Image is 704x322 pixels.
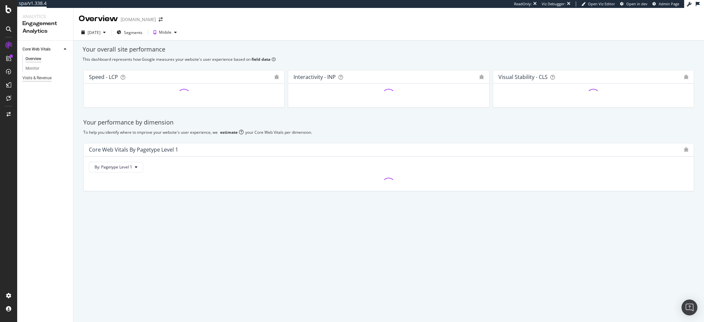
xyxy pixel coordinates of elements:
[124,30,142,35] span: Segments
[83,45,695,54] div: Your overall site performance
[659,1,679,6] span: Admin Page
[22,75,52,82] div: Visits & Revenue
[89,146,178,153] div: Core Web Vitals By Pagetype Level 1
[25,65,39,72] div: Monitor
[83,118,694,127] div: Your performance by dimension
[22,75,68,82] a: Visits & Revenue
[22,46,51,53] div: Core Web Vitals
[79,13,118,24] div: Overview
[25,55,41,62] div: Overview
[588,1,615,6] span: Open Viz Editor
[159,30,172,34] div: Mobile
[79,27,108,38] button: [DATE]
[620,1,647,7] a: Open in dev
[25,65,68,72] a: Monitor
[151,27,179,38] button: Mobile
[83,129,694,135] div: To help you identify where to improve your website's user experience, we your Core Web Vitals per...
[652,1,679,7] a: Admin Page
[682,300,697,315] div: Open Intercom Messenger
[159,17,163,22] div: arrow-right-arrow-left
[581,1,615,7] a: Open Viz Editor
[684,75,688,79] div: bug
[89,162,143,172] button: By: Pagetype Level 1
[274,75,279,79] div: bug
[25,55,68,62] a: Overview
[121,16,156,23] div: [DOMAIN_NAME]
[293,74,336,80] div: Interactivity - INP
[626,1,647,6] span: Open in dev
[89,74,118,80] div: Speed - LCP
[114,27,145,38] button: Segments
[83,56,695,62] div: This dashboard represents how Google measures your website's user experience based on
[220,129,238,135] div: estimate
[88,30,100,35] div: [DATE]
[498,74,548,80] div: Visual Stability - CLS
[95,164,132,170] span: By: Pagetype Level 1
[514,1,532,7] div: ReadOnly:
[22,20,68,35] div: Engagement Analytics
[684,147,688,152] div: bug
[542,1,566,7] div: Viz Debugger:
[22,46,62,53] a: Core Web Vitals
[252,56,270,62] b: field data
[479,75,484,79] div: bug
[22,13,68,20] div: Analytics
